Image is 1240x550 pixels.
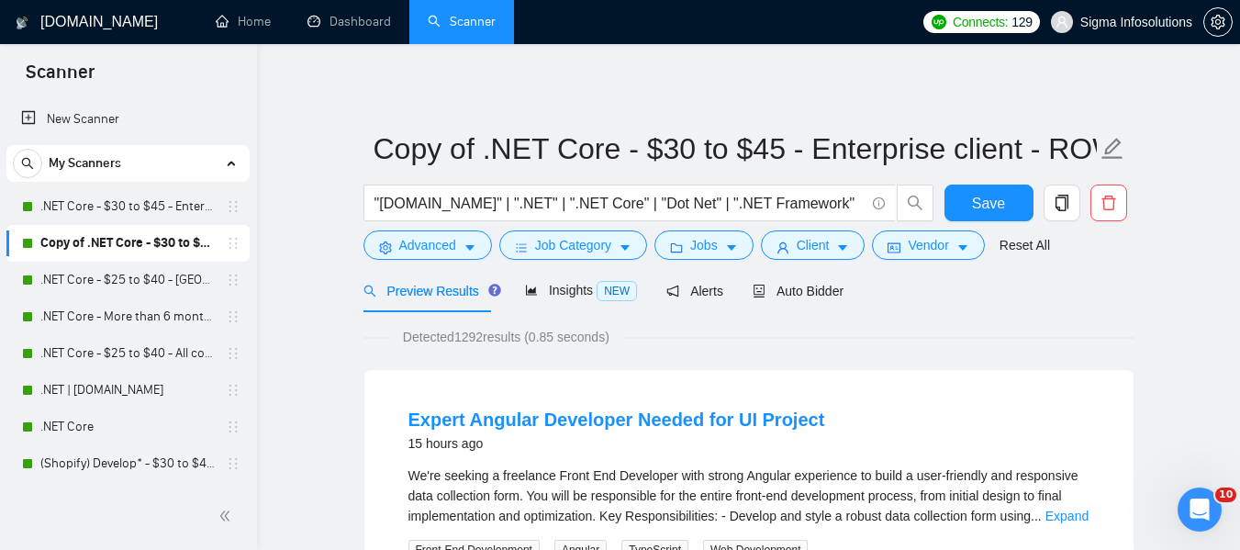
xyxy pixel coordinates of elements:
[408,432,825,455] div: 15 hours ago
[753,285,765,297] span: robot
[216,14,271,29] a: homeHome
[797,235,830,255] span: Client
[40,482,215,519] a: (Shopify) (Develop*) - $25 to $40 - [GEOGRAPHIC_DATA] and Ocenia
[836,241,849,254] span: caret-down
[428,14,496,29] a: searchScanner
[1203,15,1233,29] a: setting
[499,230,647,260] button: barsJob Categorycaret-down
[40,225,215,262] a: Copy of .NET Core - $30 to $45 - Enterprise client - ROW
[1091,195,1126,211] span: delete
[399,235,456,255] span: Advanced
[226,309,240,324] span: holder
[670,241,683,254] span: folder
[1000,235,1050,255] a: Reset All
[597,281,637,301] span: NEW
[525,283,637,297] span: Insights
[40,262,215,298] a: .NET Core - $25 to $40 - [GEOGRAPHIC_DATA] and [GEOGRAPHIC_DATA]
[725,241,738,254] span: caret-down
[40,409,215,445] a: .NET Core
[226,383,240,398] span: holder
[1044,185,1080,221] button: copy
[40,298,215,335] a: .NET Core - More than 6 months of work
[226,456,240,471] span: holder
[1178,488,1222,532] iframe: Intercom live chat
[363,285,376,297] span: search
[40,188,215,225] a: .NET Core - $30 to $45 - Enterprise client - ROW
[16,8,28,38] img: logo
[464,241,476,254] span: caret-down
[379,241,392,254] span: setting
[753,284,843,298] span: Auto Bidder
[374,192,865,215] input: Search Freelance Jobs...
[666,285,679,297] span: notification
[908,235,948,255] span: Vendor
[1056,16,1068,28] span: user
[761,230,866,260] button: userClientcaret-down
[14,157,41,170] span: search
[218,507,237,525] span: double-left
[40,445,215,482] a: (Shopify) Develop* - $30 to $45 Enterprise
[619,241,631,254] span: caret-down
[363,284,496,298] span: Preview Results
[226,199,240,214] span: holder
[408,466,1089,526] div: We're seeking a freelance Front End Developer with strong Angular experience to build a user-frie...
[897,185,933,221] button: search
[535,235,611,255] span: Job Category
[1215,488,1236,502] span: 10
[873,197,885,209] span: info-circle
[972,192,1005,215] span: Save
[1100,137,1124,161] span: edit
[1045,195,1079,211] span: copy
[944,185,1033,221] button: Save
[6,101,250,138] li: New Scanner
[374,126,1097,172] input: Scanner name...
[1204,15,1232,29] span: setting
[525,284,538,297] span: area-chart
[888,241,900,254] span: idcard
[21,101,235,138] a: New Scanner
[40,335,215,372] a: .NET Core - $25 to $40 - All continents
[226,420,240,434] span: holder
[690,235,718,255] span: Jobs
[872,230,984,260] button: idcardVendorcaret-down
[953,12,1008,32] span: Connects:
[486,282,503,298] div: Tooltip anchor
[13,149,42,178] button: search
[226,273,240,287] span: holder
[1203,7,1233,37] button: setting
[654,230,754,260] button: folderJobscaret-down
[390,327,622,347] span: Detected 1292 results (0.85 seconds)
[1031,509,1042,523] span: ...
[226,346,240,361] span: holder
[956,241,969,254] span: caret-down
[49,145,121,182] span: My Scanners
[226,236,240,251] span: holder
[363,230,492,260] button: settingAdvancedcaret-down
[1045,509,1089,523] a: Expand
[898,195,933,211] span: search
[40,372,215,409] a: .NET | [DOMAIN_NAME]
[1011,12,1032,32] span: 129
[307,14,391,29] a: dashboardDashboard
[408,410,825,430] a: Expert Angular Developer Needed for UI Project
[932,15,946,29] img: upwork-logo.png
[11,59,109,97] span: Scanner
[515,241,528,254] span: bars
[776,241,789,254] span: user
[1090,185,1127,221] button: delete
[666,284,723,298] span: Alerts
